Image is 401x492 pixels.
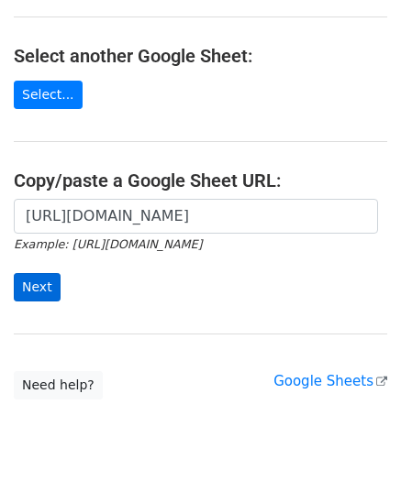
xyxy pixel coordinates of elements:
a: Select... [14,81,83,109]
a: Google Sheets [273,373,387,389]
iframe: Chat Widget [309,404,401,492]
input: Paste your Google Sheet URL here [14,199,378,234]
input: Next [14,273,61,301]
h4: Copy/paste a Google Sheet URL: [14,169,387,191]
small: Example: [URL][DOMAIN_NAME] [14,237,202,251]
h4: Select another Google Sheet: [14,45,387,67]
a: Need help? [14,371,103,399]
